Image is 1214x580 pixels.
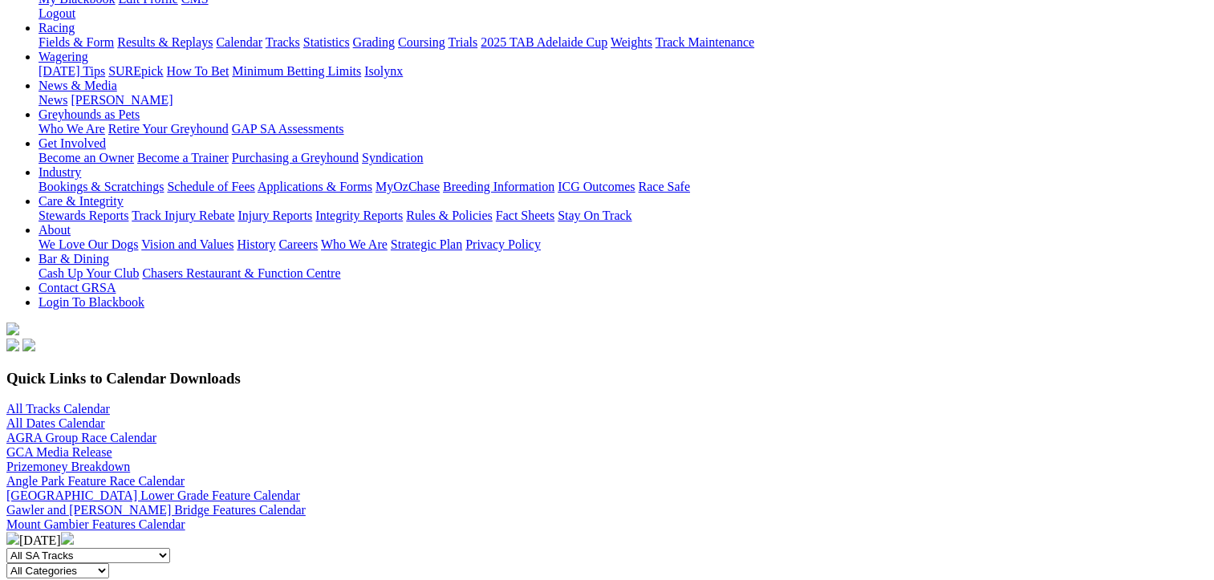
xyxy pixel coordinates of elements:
a: Fact Sheets [496,209,554,222]
a: Racing [39,21,75,34]
a: [PERSON_NAME] [71,93,173,107]
div: Wagering [39,64,1208,79]
a: [GEOGRAPHIC_DATA] Lower Grade Feature Calendar [6,489,300,502]
a: GAP SA Assessments [232,122,344,136]
a: Careers [278,237,318,251]
a: Coursing [398,35,445,49]
div: About [39,237,1208,252]
a: Minimum Betting Limits [232,64,361,78]
a: Get Involved [39,136,106,150]
a: Chasers Restaurant & Function Centre [142,266,340,280]
a: Rules & Policies [406,209,493,222]
a: Logout [39,6,75,20]
div: Greyhounds as Pets [39,122,1208,136]
a: Isolynx [364,64,403,78]
a: Bookings & Scratchings [39,180,164,193]
a: Retire Your Greyhound [108,122,229,136]
a: Stewards Reports [39,209,128,222]
img: twitter.svg [22,339,35,351]
div: News & Media [39,93,1208,107]
a: Syndication [362,151,423,164]
a: Angle Park Feature Race Calendar [6,474,185,488]
a: Statistics [303,35,350,49]
a: Vision and Values [141,237,233,251]
a: Track Maintenance [656,35,754,49]
a: GCA Media Release [6,445,112,459]
a: Breeding Information [443,180,554,193]
a: 2025 TAB Adelaide Cup [481,35,607,49]
a: Contact GRSA [39,281,116,294]
h3: Quick Links to Calendar Downloads [6,370,1208,387]
a: Injury Reports [238,209,312,222]
a: Industry [39,165,81,179]
div: [DATE] [6,532,1208,548]
a: Tracks [266,35,300,49]
a: Integrity Reports [315,209,403,222]
a: Track Injury Rebate [132,209,234,222]
a: Calendar [216,35,262,49]
a: Stay On Track [558,209,631,222]
div: Industry [39,180,1208,194]
a: News [39,93,67,107]
a: Schedule of Fees [167,180,254,193]
div: Racing [39,35,1208,50]
a: Login To Blackbook [39,295,144,309]
a: All Tracks Calendar [6,402,110,416]
div: Get Involved [39,151,1208,165]
a: How To Bet [167,64,229,78]
a: Become a Trainer [137,151,229,164]
a: Mount Gambier Features Calendar [6,517,185,531]
a: Greyhounds as Pets [39,107,140,121]
a: Become an Owner [39,151,134,164]
a: Bar & Dining [39,252,109,266]
a: AGRA Group Race Calendar [6,431,156,444]
a: Fields & Form [39,35,114,49]
a: Weights [611,35,652,49]
a: Prizemoney Breakdown [6,460,130,473]
a: Strategic Plan [391,237,462,251]
a: All Dates Calendar [6,416,105,430]
a: Privacy Policy [465,237,541,251]
img: chevron-right-pager-white.svg [61,532,74,545]
a: About [39,223,71,237]
a: We Love Our Dogs [39,237,138,251]
a: Who We Are [39,122,105,136]
a: Care & Integrity [39,194,124,208]
a: Grading [353,35,395,49]
a: Results & Replays [117,35,213,49]
a: SUREpick [108,64,163,78]
a: Race Safe [638,180,689,193]
a: History [237,237,275,251]
a: Purchasing a Greyhound [232,151,359,164]
a: News & Media [39,79,117,92]
a: Applications & Forms [258,180,372,193]
a: Wagering [39,50,88,63]
div: Care & Integrity [39,209,1208,223]
a: Who We Are [321,237,388,251]
img: chevron-left-pager-white.svg [6,532,19,545]
a: ICG Outcomes [558,180,635,193]
img: logo-grsa-white.png [6,322,19,335]
a: Gawler and [PERSON_NAME] Bridge Features Calendar [6,503,306,517]
a: Cash Up Your Club [39,266,139,280]
div: Bar & Dining [39,266,1208,281]
a: MyOzChase [376,180,440,193]
a: [DATE] Tips [39,64,105,78]
img: facebook.svg [6,339,19,351]
a: Trials [448,35,477,49]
